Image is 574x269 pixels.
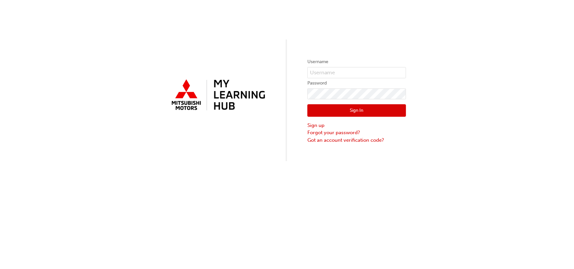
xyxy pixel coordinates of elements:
[307,104,406,117] button: Sign In
[307,79,406,87] label: Password
[307,136,406,144] a: Got an account verification code?
[307,58,406,66] label: Username
[168,77,267,114] img: mmal
[307,122,406,129] a: Sign up
[307,67,406,78] input: Username
[307,129,406,136] a: Forgot your password?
